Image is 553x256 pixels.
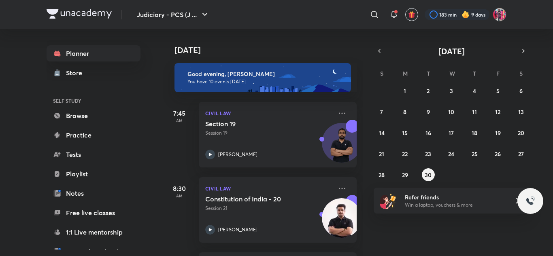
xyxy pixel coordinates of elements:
abbr: Tuesday [427,70,430,77]
abbr: September 2, 2025 [427,87,430,95]
a: Tests [47,146,140,163]
abbr: Thursday [473,70,476,77]
abbr: September 4, 2025 [473,87,476,95]
button: September 29, 2025 [398,168,411,181]
a: Browse [47,108,140,124]
h5: 8:30 [163,184,196,193]
button: [DATE] [385,45,518,57]
button: September 10, 2025 [445,105,458,118]
button: Judiciary - PCS (J ... [132,6,215,23]
img: Company Logo [47,9,112,19]
p: Session 21 [205,205,332,212]
h6: Refer friends [405,193,504,201]
button: September 1, 2025 [398,84,411,97]
p: AM [163,193,196,198]
button: September 3, 2025 [445,84,458,97]
button: September 14, 2025 [375,126,388,139]
button: September 30, 2025 [422,168,435,181]
button: September 27, 2025 [515,147,527,160]
abbr: September 20, 2025 [518,129,524,137]
button: September 28, 2025 [375,168,388,181]
span: [DATE] [438,46,465,57]
p: Win a laptop, vouchers & more [405,201,504,209]
img: streak [462,11,470,19]
img: evening [174,63,351,92]
abbr: September 30, 2025 [425,171,432,179]
button: September 6, 2025 [515,84,527,97]
img: ttu [525,196,535,206]
a: Planner [47,45,140,61]
h5: Constitution of India - 20 [205,195,306,203]
abbr: September 9, 2025 [427,108,430,116]
p: Civil Law [205,108,332,118]
abbr: September 7, 2025 [380,108,383,116]
button: September 7, 2025 [375,105,388,118]
abbr: September 3, 2025 [450,87,453,95]
p: AM [163,118,196,123]
abbr: Wednesday [449,70,455,77]
abbr: September 19, 2025 [495,129,501,137]
abbr: September 11, 2025 [472,108,477,116]
button: September 26, 2025 [491,147,504,160]
abbr: September 22, 2025 [402,150,408,158]
p: You have 10 events [DATE] [187,78,344,85]
button: September 20, 2025 [515,126,527,139]
abbr: September 6, 2025 [519,87,523,95]
h6: Good evening, [PERSON_NAME] [187,70,344,78]
abbr: September 23, 2025 [425,150,431,158]
button: September 17, 2025 [445,126,458,139]
abbr: Friday [496,70,500,77]
p: [PERSON_NAME] [218,151,257,158]
abbr: September 26, 2025 [495,150,501,158]
div: Store [66,68,87,78]
h6: SELF STUDY [47,94,140,108]
abbr: September 1, 2025 [404,87,406,95]
img: avatar [408,11,415,18]
button: September 4, 2025 [468,84,481,97]
abbr: September 29, 2025 [402,171,408,179]
a: Practice [47,127,140,143]
abbr: September 17, 2025 [449,129,454,137]
button: September 13, 2025 [515,105,527,118]
button: September 19, 2025 [491,126,504,139]
abbr: Sunday [380,70,383,77]
abbr: September 13, 2025 [518,108,524,116]
abbr: September 12, 2025 [495,108,500,116]
abbr: September 24, 2025 [448,150,454,158]
a: Notes [47,185,140,201]
button: September 9, 2025 [422,105,435,118]
p: Session 19 [205,129,332,137]
button: September 15, 2025 [398,126,411,139]
abbr: Saturday [519,70,523,77]
img: Archita Mittal [493,8,506,21]
img: Avatar [322,127,361,166]
button: September 18, 2025 [468,126,481,139]
button: September 11, 2025 [468,105,481,118]
button: September 24, 2025 [445,147,458,160]
h5: 7:45 [163,108,196,118]
abbr: September 16, 2025 [425,129,431,137]
abbr: September 18, 2025 [472,129,477,137]
a: 1:1 Live mentorship [47,224,140,240]
abbr: September 25, 2025 [472,150,478,158]
button: September 21, 2025 [375,147,388,160]
abbr: September 5, 2025 [496,87,500,95]
button: September 2, 2025 [422,84,435,97]
abbr: September 10, 2025 [448,108,454,116]
a: Store [47,65,140,81]
button: September 23, 2025 [422,147,435,160]
abbr: September 14, 2025 [379,129,385,137]
a: Free live classes [47,205,140,221]
button: avatar [405,8,418,21]
a: Company Logo [47,9,112,21]
a: Playlist [47,166,140,182]
button: September 16, 2025 [422,126,435,139]
abbr: September 8, 2025 [403,108,406,116]
p: Civil Law [205,184,332,193]
button: September 22, 2025 [398,147,411,160]
button: September 25, 2025 [468,147,481,160]
abbr: Monday [403,70,408,77]
abbr: September 15, 2025 [402,129,408,137]
abbr: September 21, 2025 [379,150,384,158]
button: September 12, 2025 [491,105,504,118]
